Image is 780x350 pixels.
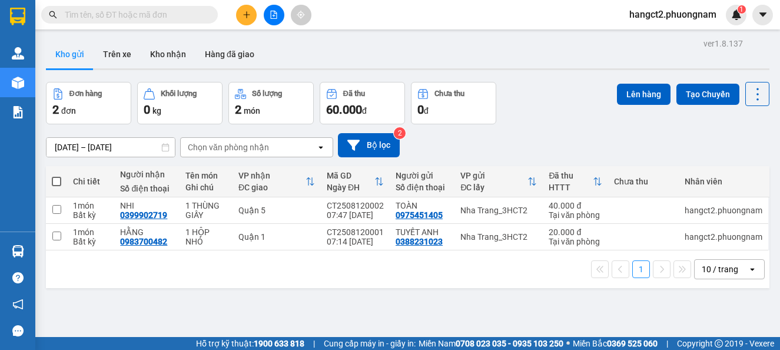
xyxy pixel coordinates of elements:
div: 1 HỘP NHỎ [185,227,227,246]
span: đ [424,106,429,115]
div: Ghi chú [185,183,227,192]
div: 20.000 đ [549,227,602,237]
span: hangct2.phuongnam [620,7,726,22]
div: 0975451405 [396,210,443,220]
span: Miền Nam [419,337,563,350]
sup: 2 [394,127,406,139]
div: TOÀN [396,201,449,210]
div: Bất kỳ [73,210,108,220]
button: plus [236,5,257,25]
div: Người gửi [396,171,449,180]
button: Số lượng2món [228,82,314,124]
span: Hỗ trợ kỹ thuật: [196,337,304,350]
span: plus [243,11,251,19]
span: search [49,11,57,19]
div: NHI [120,201,173,210]
div: CT2508120001 [327,227,384,237]
span: 60.000 [326,103,362,117]
div: Ngày ĐH [327,183,374,192]
span: notification [12,299,24,310]
span: | [313,337,315,350]
strong: 1900 633 818 [254,339,304,348]
span: message [12,325,24,336]
th: Toggle SortBy [543,166,608,197]
button: Lên hàng [617,84,671,105]
span: 0 [144,103,150,117]
div: Số điện thoại [396,183,449,192]
div: hangct2.phuongnam [685,232,762,242]
div: ĐC giao [238,183,306,192]
img: icon-new-feature [731,9,742,20]
div: Đơn hàng [69,90,102,98]
span: 2 [52,103,59,117]
input: Select a date range. [47,138,175,157]
div: Tên món [185,171,227,180]
button: Hàng đã giao [195,40,264,68]
div: Mã GD [327,171,374,180]
button: caret-down [752,5,773,25]
th: Toggle SortBy [454,166,543,197]
div: Đã thu [549,171,592,180]
button: Đơn hàng2đơn [46,82,131,124]
button: Đã thu60.000đ [320,82,405,124]
span: question-circle [12,272,24,283]
div: HTTT [549,183,592,192]
input: Tìm tên, số ĐT hoặc mã đơn [65,8,204,21]
span: món [244,106,260,115]
div: Người nhận [120,170,173,179]
div: Số lượng [252,90,282,98]
span: đ [362,106,367,115]
span: đơn [61,106,76,115]
span: kg [152,106,161,115]
span: copyright [715,339,723,348]
span: 1 [739,5,744,14]
div: 0399902719 [120,210,167,220]
div: Bất kỳ [73,237,108,246]
img: warehouse-icon [12,77,24,89]
span: aim [297,11,305,19]
div: TUYẾT ANH [396,227,449,237]
span: ⚪️ [566,341,570,346]
div: Tại văn phòng [549,237,602,246]
button: Chưa thu0đ [411,82,496,124]
div: Quận 1 [238,232,315,242]
button: Kho nhận [141,40,195,68]
div: Nhân viên [685,177,762,186]
div: Khối lượng [161,90,197,98]
svg: open [316,143,326,152]
span: 0 [417,103,424,117]
button: Khối lượng0kg [137,82,223,124]
button: 1 [632,260,650,278]
div: 40.000 đ [549,201,602,210]
div: Quận 5 [238,206,315,215]
div: 1 món [73,201,108,210]
th: Toggle SortBy [233,166,321,197]
div: VP gửi [460,171,527,180]
sup: 1 [738,5,746,14]
strong: 0369 525 060 [607,339,658,348]
img: warehouse-icon [12,245,24,257]
div: ver 1.8.137 [703,37,743,50]
span: 2 [235,103,241,117]
div: Đã thu [343,90,365,98]
div: 07:47 [DATE] [327,210,384,220]
img: solution-icon [12,106,24,118]
button: Kho gửi [46,40,94,68]
span: caret-down [758,9,768,20]
strong: 0708 023 035 - 0935 103 250 [456,339,563,348]
div: 1 món [73,227,108,237]
span: | [666,337,668,350]
div: Tại văn phòng [549,210,602,220]
button: aim [291,5,311,25]
button: Bộ lọc [338,133,400,157]
div: CT2508120002 [327,201,384,210]
div: hangct2.phuongnam [685,206,762,215]
div: Nha Trang_3HCT2 [460,206,537,215]
img: warehouse-icon [12,47,24,60]
button: file-add [264,5,284,25]
span: Cung cấp máy in - giấy in: [324,337,416,350]
div: Chưa thu [614,177,673,186]
div: ĐC lấy [460,183,527,192]
div: Nha Trang_3HCT2 [460,232,537,242]
button: Tạo Chuyến [676,84,739,105]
